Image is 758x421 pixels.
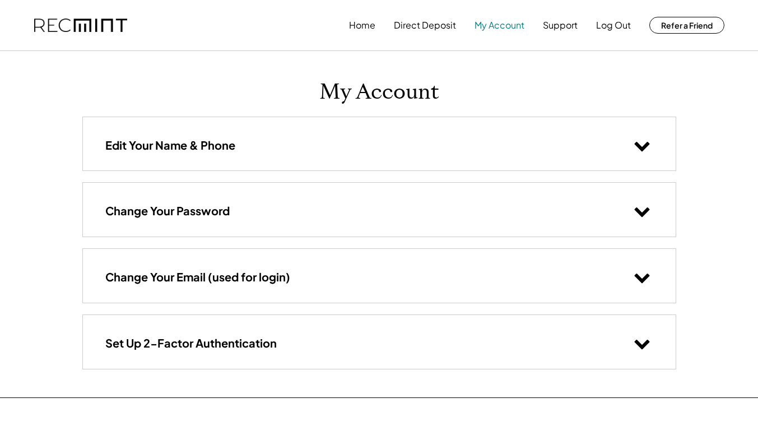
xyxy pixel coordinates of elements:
[475,14,524,36] button: My Account
[34,18,127,33] img: recmint-logotype%403x.png
[349,14,375,36] button: Home
[105,336,277,350] h3: Set Up 2-Factor Authentication
[649,17,724,34] button: Refer a Friend
[105,138,235,152] h3: Edit Your Name & Phone
[596,14,631,36] button: Log Out
[394,14,456,36] button: Direct Deposit
[105,203,230,218] h3: Change Your Password
[319,79,439,105] h1: My Account
[543,14,578,36] button: Support
[105,270,290,284] h3: Change Your Email (used for login)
